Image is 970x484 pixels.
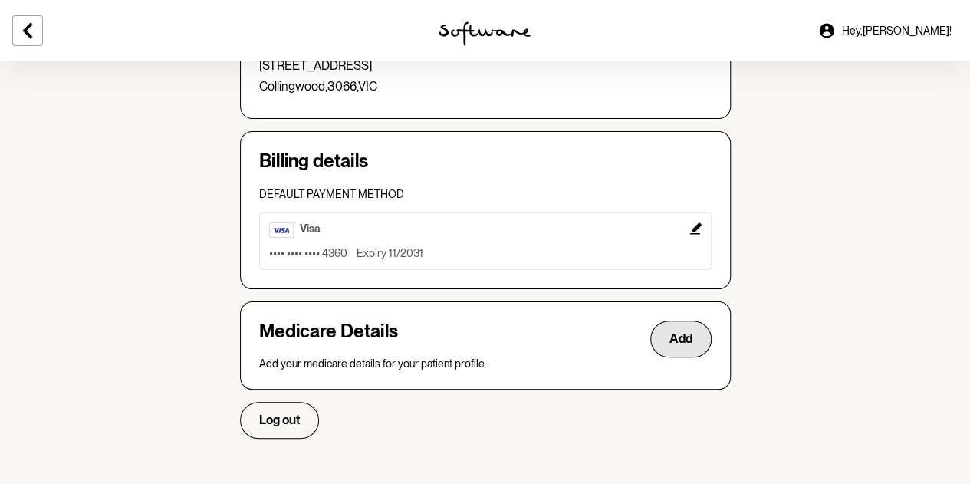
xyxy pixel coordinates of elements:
p: Collingwood , 3066 , VIC [259,79,712,94]
h4: Billing details [259,150,712,173]
span: Default payment method [259,188,404,200]
p: [STREET_ADDRESS] [259,58,712,73]
span: Add [669,331,692,346]
button: Edit [259,212,712,270]
span: Log out [259,413,300,427]
img: visa.d90d5dc0c0c428db6ba0.webp [269,222,294,238]
p: •••• •••• •••• 4360 [269,247,347,260]
h4: Medicare Details [259,321,398,357]
a: Hey,[PERSON_NAME]! [808,12,961,49]
span: Hey, [PERSON_NAME] ! [842,25,952,38]
p: Expiry 11/2031 [357,247,423,260]
button: Log out [240,402,319,439]
span: visa [300,222,321,235]
button: Add [650,321,712,357]
img: software logo [439,21,531,46]
p: Add your medicare details for your patient profile. [259,357,712,370]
